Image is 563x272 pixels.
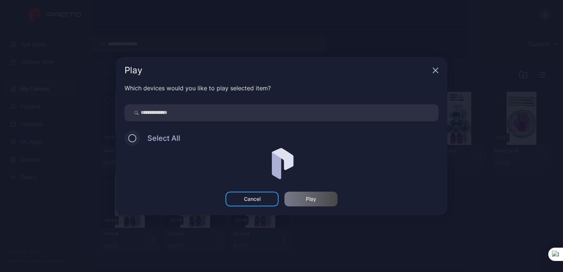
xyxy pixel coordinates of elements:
span: Select All [140,134,180,143]
button: Cancel [225,192,279,206]
button: Play [284,192,338,206]
div: Which devices would you like to play selected item? [125,84,438,93]
div: Play [125,66,430,75]
div: Play [306,196,316,202]
div: Cancel [244,196,260,202]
